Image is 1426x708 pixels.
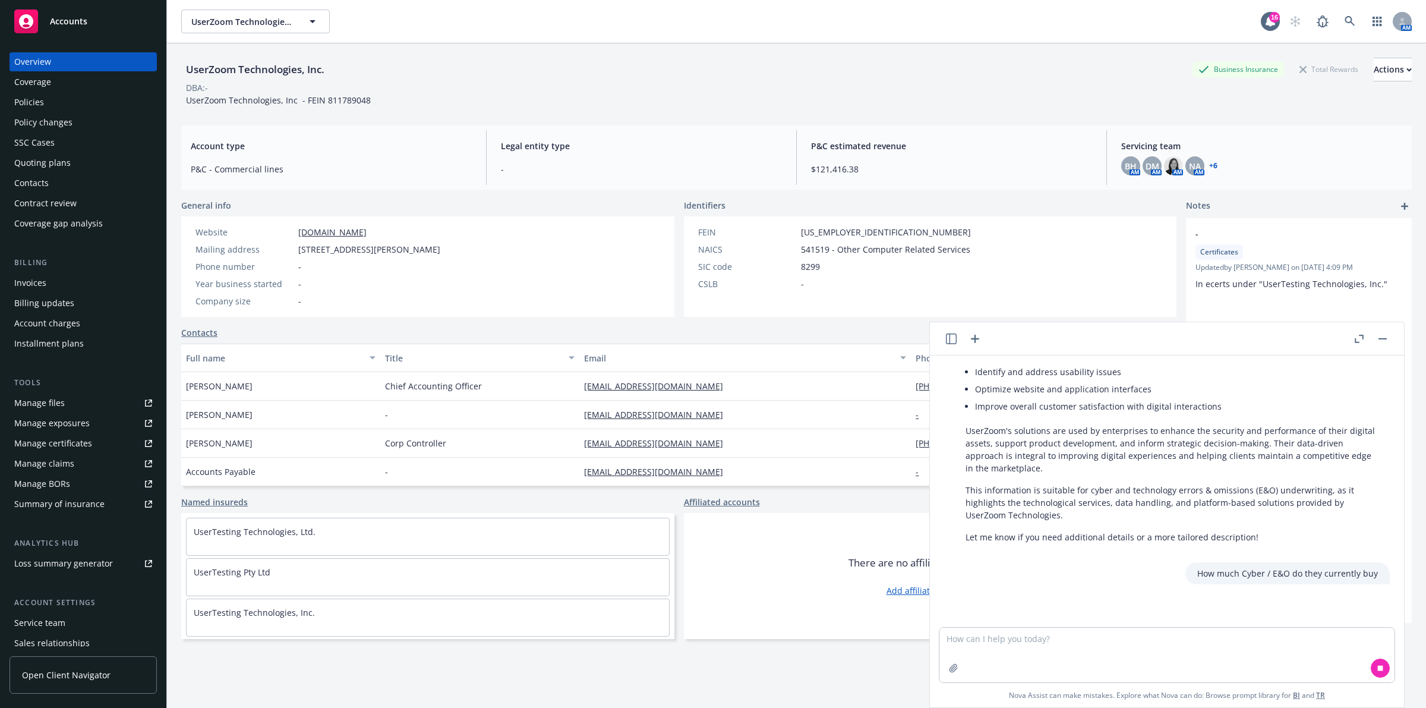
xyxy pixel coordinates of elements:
a: +6 [1209,162,1217,169]
span: There are no affiliated accounts yet [848,556,1011,570]
a: Accounts [10,5,157,38]
div: UserZoom Technologies, Inc. [181,62,329,77]
li: Improve overall customer satisfaction with digital interactions [975,398,1378,415]
span: Updated by [PERSON_NAME] on [DATE] 4:09 PM [1195,262,1402,273]
p: Let me know if you need additional details or a more tailored description! [966,531,1378,543]
span: - [1195,228,1371,240]
a: Quoting plans [10,153,157,172]
a: Installment plans [10,334,157,353]
span: UserZoom Technologies, Inc. [191,15,294,28]
span: Identifiers [684,199,725,212]
a: UserTesting Technologies, Inc. [194,607,315,618]
a: Overview [10,52,157,71]
p: UserZoom's solutions are used by enterprises to enhance the security and performance of their dig... [966,424,1378,474]
span: [PERSON_NAME] [186,437,253,449]
span: Accounts Payable [186,465,255,478]
button: UserZoom Technologies, Inc. [181,10,330,33]
div: SIC code [698,260,796,273]
div: Business Insurance [1192,62,1284,77]
span: Accounts [50,17,87,26]
div: DBA: - [186,81,208,94]
a: BI [1293,690,1300,700]
span: NA [1189,160,1201,172]
button: Full name [181,344,380,372]
span: 541519 - Other Computer Related Services [801,243,970,256]
div: Summary of insurance [14,495,105,514]
li: Optimize website and application interfaces [975,380,1378,398]
span: - [385,408,388,421]
div: Policy changes [14,113,72,132]
a: Coverage gap analysis [10,214,157,233]
a: Policy changes [10,113,157,132]
a: add [1397,199,1412,213]
div: Overview [14,52,51,71]
a: - [916,466,928,477]
a: SSC Cases [10,133,157,152]
div: NAICS [698,243,796,256]
span: Manage exposures [10,414,157,433]
a: Contract review [10,194,157,213]
span: Servicing team [1121,140,1402,152]
span: - [298,295,301,307]
span: Certificates [1200,247,1238,257]
div: SSC Cases [14,133,55,152]
div: Manage exposures [14,414,90,433]
div: Phone number [916,352,1052,364]
span: DM [1146,160,1159,172]
button: Actions [1374,58,1412,81]
div: Service team [14,613,65,633]
a: Search [1338,10,1362,33]
a: UserTesting Pty Ltd [194,567,270,578]
div: Coverage [14,73,51,92]
div: Mailing address [195,243,294,256]
span: - [298,260,301,273]
div: Year business started [195,278,294,290]
a: Loss summary generator [10,554,157,573]
a: UserTesting Technologies, Ltd. [194,526,316,537]
div: Manage certificates [14,434,92,453]
span: - [298,278,301,290]
div: Sales relationships [14,634,90,653]
div: Analytics hub [10,537,157,549]
p: This information is suitable for cyber and technology errors & omissions (E&O) underwriting, as i... [966,484,1378,521]
div: Account charges [14,314,80,333]
div: Billing [10,257,157,269]
a: [EMAIL_ADDRESS][DOMAIN_NAME] [584,466,733,477]
div: Installment plans [14,334,84,353]
span: Notes [1186,199,1210,213]
a: Manage claims [10,454,157,473]
div: Billing updates [14,294,74,313]
a: Add affiliated account [886,584,974,597]
div: Full name [186,352,362,364]
button: Email [579,344,911,372]
a: Manage certificates [10,434,157,453]
div: FEIN [698,226,796,238]
li: Identify and address usability issues [975,363,1378,380]
a: Manage files [10,394,157,413]
a: Policies [10,93,157,112]
span: P&C estimated revenue [811,140,1092,152]
a: - [916,409,928,420]
a: Affiliated accounts [684,496,760,508]
img: photo [1164,156,1183,175]
a: [EMAIL_ADDRESS][DOMAIN_NAME] [584,409,733,420]
div: Coverage gap analysis [14,214,103,233]
div: Title [385,352,561,364]
span: Open Client Navigator [22,669,111,681]
div: Total Rewards [1294,62,1364,77]
a: Contacts [10,174,157,193]
div: Manage files [14,394,65,413]
a: Sales relationships [10,634,157,653]
a: [EMAIL_ADDRESS][DOMAIN_NAME] [584,380,733,392]
div: Phone number [195,260,294,273]
a: Coverage [10,73,157,92]
div: CSLB [698,278,796,290]
a: Billing updates [10,294,157,313]
span: [STREET_ADDRESS][PERSON_NAME] [298,243,440,256]
a: Account charges [10,314,157,333]
a: [PHONE_NUMBER] [916,438,999,449]
a: Service team [10,613,157,633]
a: [EMAIL_ADDRESS][DOMAIN_NAME] [584,438,733,449]
a: Named insureds [181,496,248,508]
